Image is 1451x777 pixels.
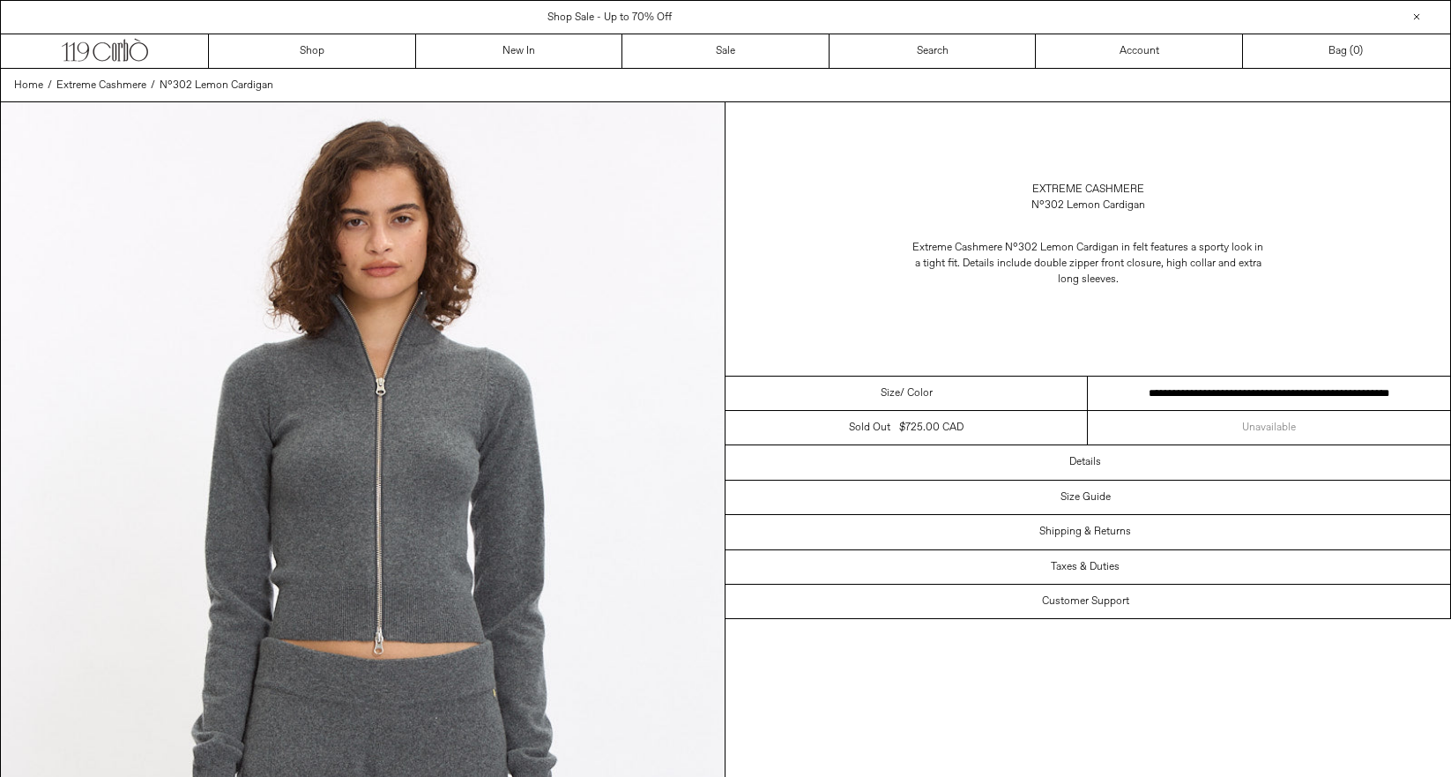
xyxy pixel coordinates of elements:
a: Account [1036,34,1243,68]
a: Extreme Cashmere [56,78,146,93]
a: Sale [622,34,830,68]
button: Unavailable [1088,411,1450,445]
a: Home [14,78,43,93]
a: Shop [209,34,416,68]
a: Shop Sale - Up to 70% Off [547,11,672,25]
div: Sold out [849,420,890,436]
a: Extreme Cashmere [1032,182,1144,198]
span: ) [1353,43,1363,59]
span: / Color [900,385,933,401]
h3: Shipping & Returns [1039,526,1131,538]
h3: Taxes & Duties [1051,561,1120,573]
div: N°302 Lemon Cardigan [1031,198,1145,213]
a: Search [830,34,1037,68]
h3: Customer Support [1042,595,1129,608]
a: New In [416,34,623,68]
div: $725.00 CAD [899,420,964,436]
span: / [48,78,52,93]
h3: Details [1069,456,1101,468]
span: Size [881,385,900,401]
a: Bag () [1243,34,1450,68]
p: Extreme Cashmere N°302 Lemon Cardigan in felt features a sporty look in a tight fit. Details incl... [912,231,1264,296]
h3: Size Guide [1060,491,1111,504]
span: / [151,78,155,93]
span: 0 [1353,44,1359,58]
a: N°302 Lemon Cardigan [160,78,273,93]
